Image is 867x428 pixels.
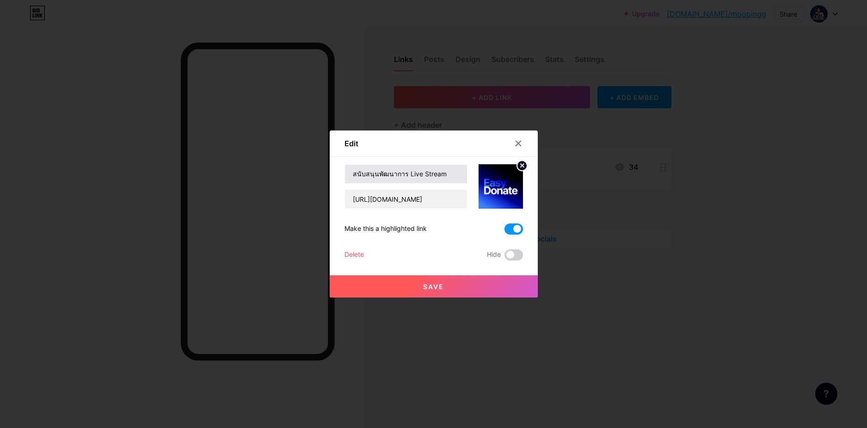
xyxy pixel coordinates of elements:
[344,249,364,261] div: Delete
[330,275,538,298] button: Save
[344,223,427,235] div: Make this a highlighted link
[479,164,523,209] img: link_thumbnail
[423,283,444,291] span: Save
[487,249,501,261] span: Hide
[345,165,467,183] input: Title
[344,138,358,149] div: Edit
[345,190,467,208] input: URL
